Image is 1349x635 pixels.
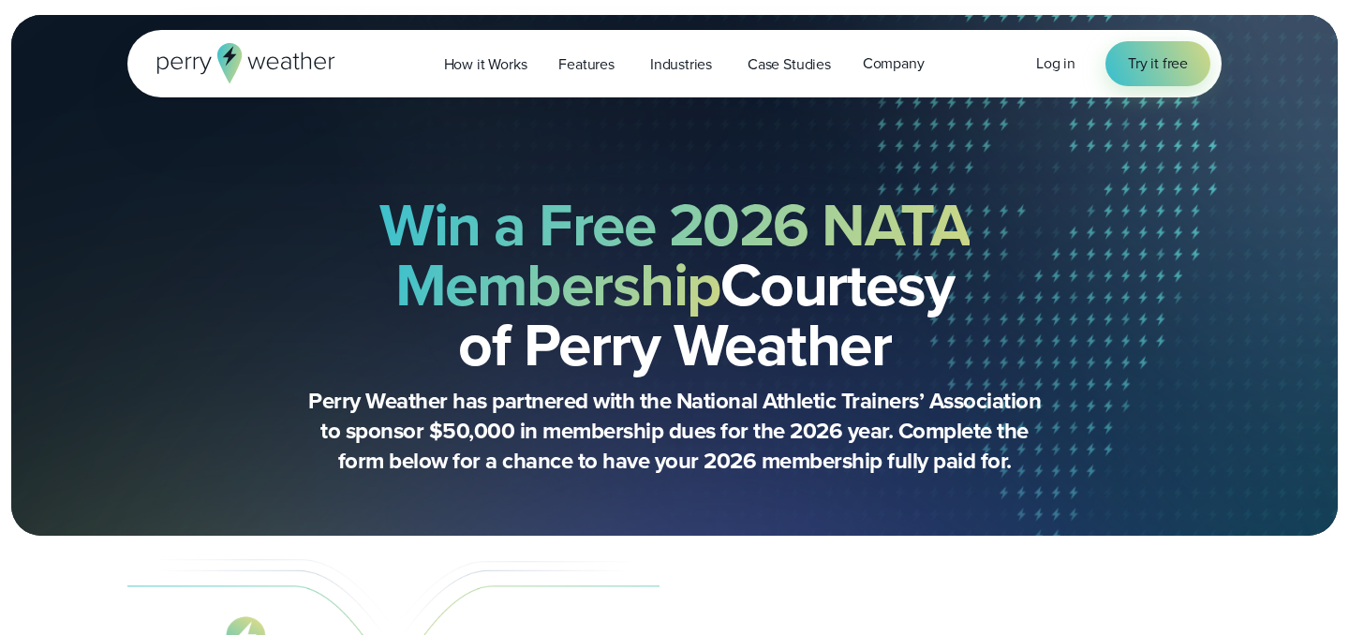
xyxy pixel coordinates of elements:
[428,45,543,83] a: How it Works
[221,195,1128,375] h2: Courtesy of Perry Weather
[1036,52,1075,74] span: Log in
[732,45,847,83] a: Case Studies
[1105,41,1210,86] a: Try it free
[1036,52,1075,75] a: Log in
[748,53,831,76] span: Case Studies
[379,181,970,329] strong: Win a Free 2026 NATA Membership
[863,52,925,75] span: Company
[444,53,527,76] span: How it Works
[650,53,712,76] span: Industries
[300,386,1049,476] p: Perry Weather has partnered with the National Athletic Trainers’ Association to sponsor $50,000 i...
[558,53,615,76] span: Features
[1128,52,1188,75] span: Try it free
